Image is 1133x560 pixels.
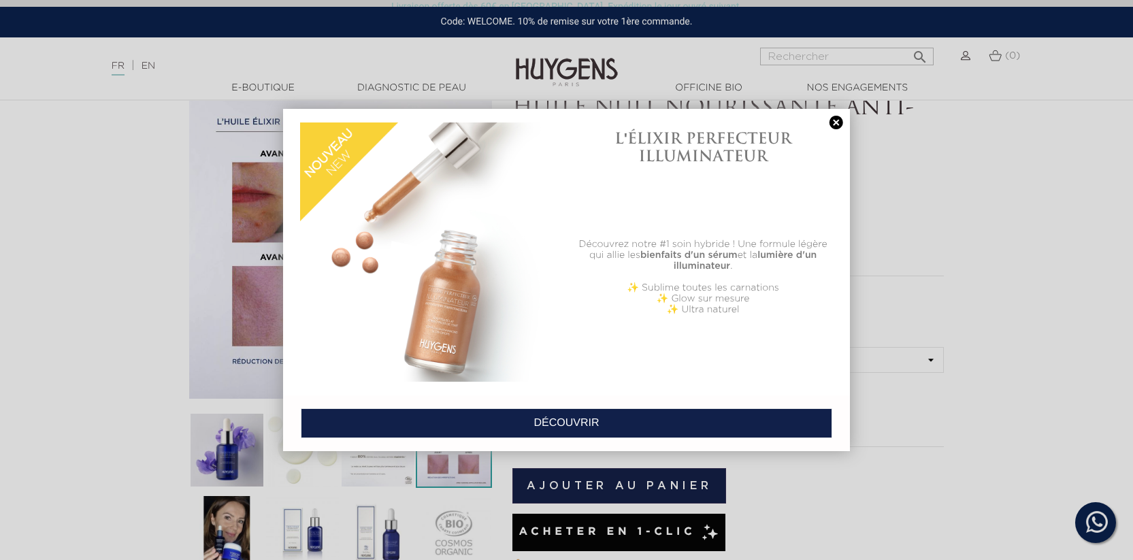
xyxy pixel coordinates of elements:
[674,250,817,271] b: lumière d'un illuminateur
[574,304,833,315] p: ✨ Ultra naturel
[574,293,833,304] p: ✨ Glow sur mesure
[574,129,833,165] h1: L'ÉLIXIR PERFECTEUR ILLUMINATEUR
[640,250,738,260] b: bienfaits d'un sérum
[574,282,833,293] p: ✨ Sublime toutes les carnations
[574,239,833,271] p: Découvrez notre #1 soin hybride ! Une formule légère qui allie les et la .
[301,408,832,438] a: DÉCOUVRIR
